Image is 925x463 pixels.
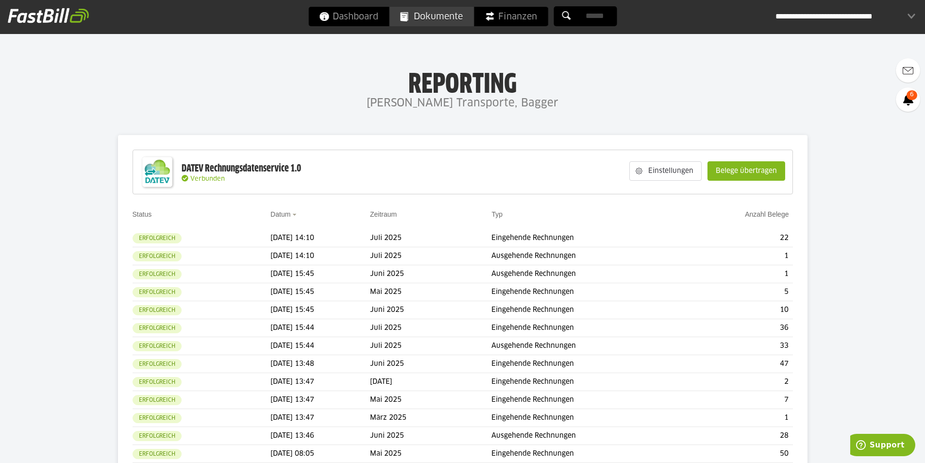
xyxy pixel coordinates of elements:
[850,434,915,458] iframe: Öffnet ein Widget, in dem Sie weitere Informationen finden
[370,319,491,337] td: Juli 2025
[133,323,182,333] sl-badge: Erfolgreich
[491,319,684,337] td: Eingehende Rechnungen
[684,373,793,391] td: 2
[370,373,491,391] td: [DATE]
[491,247,684,265] td: Ausgehende Rechnungen
[370,445,491,463] td: Mai 2025
[491,391,684,409] td: Eingehende Rechnungen
[491,427,684,445] td: Ausgehende Rechnungen
[491,210,503,218] a: Typ
[138,153,177,191] img: DATEV-Datenservice Logo
[707,161,785,181] sl-button: Belege übertragen
[190,176,225,182] span: Verbunden
[684,409,793,427] td: 1
[370,210,397,218] a: Zeitraum
[270,355,370,373] td: [DATE] 13:48
[684,355,793,373] td: 47
[133,251,182,261] sl-badge: Erfolgreich
[684,265,793,283] td: 1
[491,445,684,463] td: Eingehende Rechnungen
[133,395,182,405] sl-badge: Erfolgreich
[907,90,917,100] span: 6
[684,301,793,319] td: 10
[270,319,370,337] td: [DATE] 15:44
[133,377,182,387] sl-badge: Erfolgreich
[133,269,182,279] sl-badge: Erfolgreich
[270,301,370,319] td: [DATE] 15:45
[684,445,793,463] td: 50
[370,409,491,427] td: März 2025
[491,229,684,247] td: Eingehende Rechnungen
[370,301,491,319] td: Juni 2025
[319,7,378,26] span: Dashboard
[270,373,370,391] td: [DATE] 13:47
[389,7,473,26] a: Dokumente
[270,229,370,247] td: [DATE] 14:10
[370,337,491,355] td: Juli 2025
[133,233,182,243] sl-badge: Erfolgreich
[8,8,89,23] img: fastbill_logo_white.png
[97,69,828,94] h1: Reporting
[133,210,152,218] a: Status
[270,265,370,283] td: [DATE] 15:45
[308,7,389,26] a: Dashboard
[491,283,684,301] td: Eingehende Rechnungen
[491,373,684,391] td: Eingehende Rechnungen
[491,355,684,373] td: Eingehende Rechnungen
[133,287,182,297] sl-badge: Erfolgreich
[684,229,793,247] td: 22
[133,341,182,351] sl-badge: Erfolgreich
[370,247,491,265] td: Juli 2025
[133,305,182,315] sl-badge: Erfolgreich
[745,210,789,218] a: Anzahl Belege
[133,359,182,369] sl-badge: Erfolgreich
[684,391,793,409] td: 7
[133,413,182,423] sl-badge: Erfolgreich
[270,247,370,265] td: [DATE] 14:10
[370,355,491,373] td: Juni 2025
[684,247,793,265] td: 1
[370,391,491,409] td: Mai 2025
[270,409,370,427] td: [DATE] 13:47
[491,337,684,355] td: Ausgehende Rechnungen
[474,7,548,26] a: Finanzen
[370,427,491,445] td: Juni 2025
[292,214,299,216] img: sort_desc.gif
[491,265,684,283] td: Ausgehende Rechnungen
[896,87,920,112] a: 6
[182,162,301,175] div: DATEV Rechnungsdatenservice 1.0
[270,427,370,445] td: [DATE] 13:46
[684,427,793,445] td: 28
[270,445,370,463] td: [DATE] 08:05
[133,431,182,441] sl-badge: Erfolgreich
[270,210,290,218] a: Datum
[491,301,684,319] td: Eingehende Rechnungen
[270,337,370,355] td: [DATE] 15:44
[270,391,370,409] td: [DATE] 13:47
[133,449,182,459] sl-badge: Erfolgreich
[684,337,793,355] td: 33
[684,283,793,301] td: 5
[485,7,537,26] span: Finanzen
[370,265,491,283] td: Juni 2025
[370,283,491,301] td: Mai 2025
[629,161,702,181] sl-button: Einstellungen
[400,7,463,26] span: Dokumente
[370,229,491,247] td: Juli 2025
[270,283,370,301] td: [DATE] 15:45
[491,409,684,427] td: Eingehende Rechnungen
[684,319,793,337] td: 36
